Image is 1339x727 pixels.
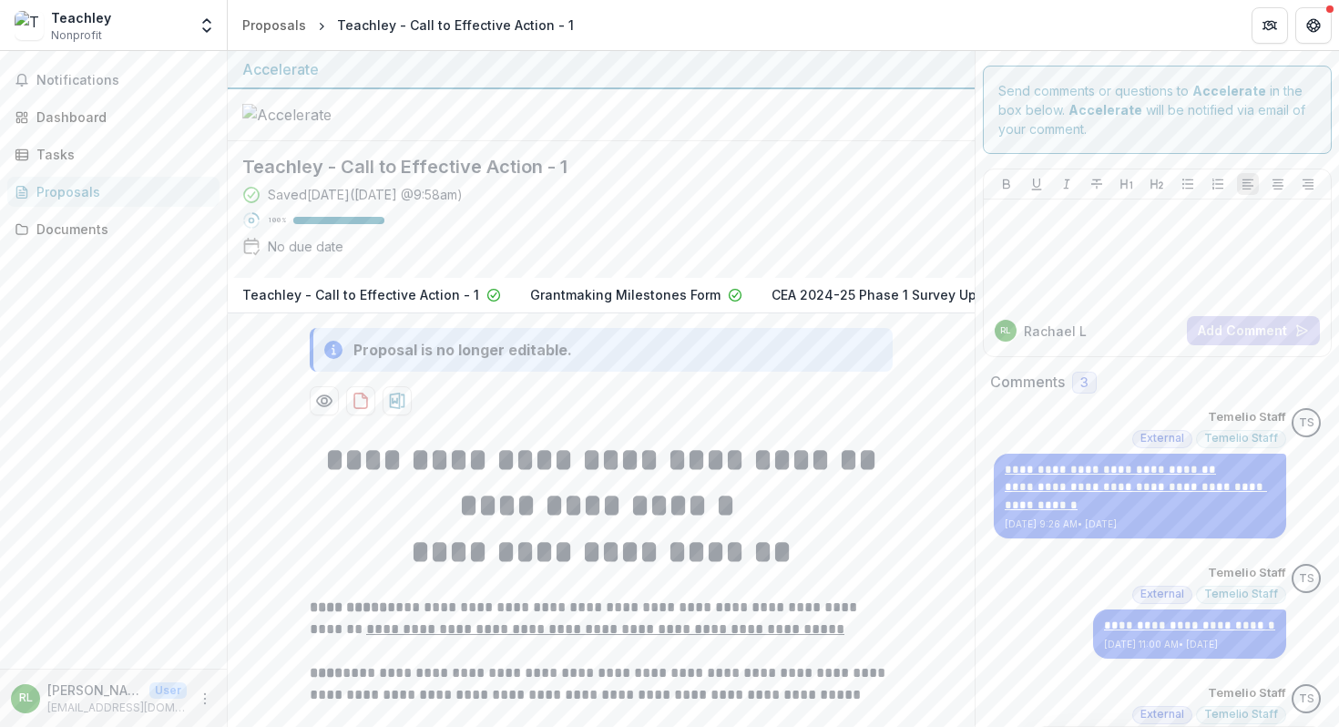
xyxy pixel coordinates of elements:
div: Temelio Staff [1299,573,1314,585]
button: More [194,688,216,710]
span: 3 [1080,375,1089,391]
p: Teachley - Call to Effective Action - 1 [242,285,479,304]
button: Bullet List [1177,173,1199,195]
button: download-proposal [383,386,412,415]
span: External [1140,432,1184,445]
div: Teachley - Call to Effective Action - 1 [337,15,574,35]
div: Tasks [36,145,205,164]
div: Saved [DATE] ( [DATE] @ 9:58am ) [268,185,463,204]
button: Italicize [1056,173,1078,195]
span: External [1140,588,1184,600]
div: Rachael Labrecque [19,692,33,704]
button: Open entity switcher [194,7,220,44]
p: 100 % [268,214,286,227]
nav: breadcrumb [235,12,581,38]
p: CEA 2024-25 Phase 1 Survey Update [772,285,1006,304]
p: Temelio Staff [1208,684,1286,702]
button: download-proposal [346,386,375,415]
button: Strike [1086,173,1108,195]
div: Proposal is no longer editable. [353,339,572,361]
div: Temelio Staff [1299,693,1314,705]
div: Proposals [242,15,306,35]
span: Notifications [36,73,212,88]
p: [PERSON_NAME] [47,681,142,700]
button: Add Comment [1187,316,1320,345]
button: Underline [1026,173,1048,195]
img: Accelerate [242,104,424,126]
span: Temelio Staff [1204,432,1278,445]
span: Temelio Staff [1204,708,1278,721]
p: Temelio Staff [1208,408,1286,426]
h2: Comments [990,374,1065,391]
div: No due date [268,237,343,256]
strong: Accelerate [1192,83,1266,98]
button: Heading 1 [1116,173,1138,195]
p: [DATE] 11:00 AM • [DATE] [1104,638,1275,651]
p: Rachael L [1024,322,1087,341]
p: User [149,682,187,699]
button: Align Right [1297,173,1319,195]
button: Align Center [1267,173,1289,195]
div: Proposals [36,182,205,201]
a: Tasks [7,139,220,169]
button: Partners [1252,7,1288,44]
img: Teachley [15,11,44,40]
a: Documents [7,214,220,244]
div: Send comments or questions to in the box below. will be notified via email of your comment. [983,66,1332,154]
button: Get Help [1295,7,1332,44]
span: Temelio Staff [1204,588,1278,600]
div: Documents [36,220,205,239]
span: Nonprofit [51,27,102,44]
button: Bold [996,173,1017,195]
div: Rachael Labrecque [1000,326,1011,335]
p: Temelio Staff [1208,564,1286,582]
a: Proposals [7,177,220,207]
div: Dashboard [36,108,205,127]
button: Notifications [7,66,220,95]
strong: Accelerate [1068,102,1142,118]
button: Align Left [1237,173,1259,195]
div: Teachley [51,8,111,27]
div: Temelio Staff [1299,417,1314,429]
h2: Teachley - Call to Effective Action - 1 [242,156,931,178]
span: External [1140,708,1184,721]
p: [DATE] 9:26 AM • [DATE] [1005,517,1275,531]
p: [EMAIL_ADDRESS][DOMAIN_NAME] [47,700,187,716]
div: Accelerate [242,58,960,80]
button: Preview bd3c7d98-fad7-417a-8a6c-0fe99d2487c5-6.pdf [310,386,339,415]
a: Dashboard [7,102,220,132]
p: Grantmaking Milestones Form [530,285,721,304]
button: Ordered List [1207,173,1229,195]
a: Proposals [235,12,313,38]
button: Heading 2 [1146,173,1168,195]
